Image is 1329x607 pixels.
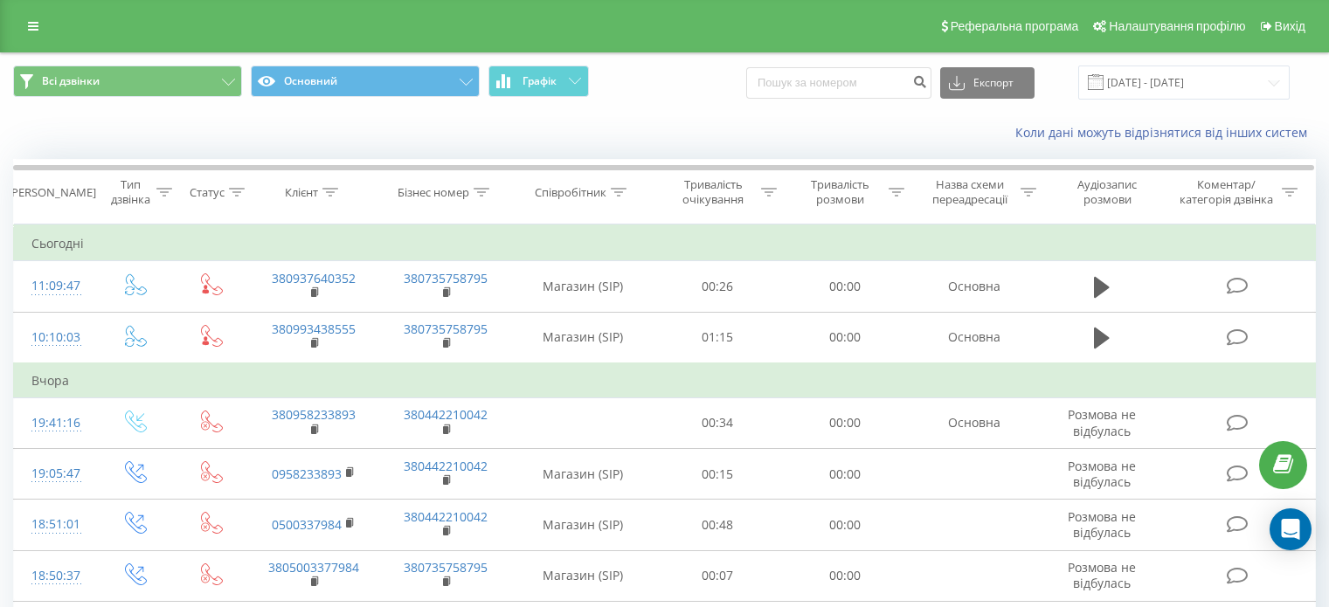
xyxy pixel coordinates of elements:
[1175,177,1277,207] div: Коментар/категорія дзвінка
[512,312,654,363] td: Магазин (SIP)
[654,449,781,500] td: 00:15
[523,75,557,87] span: Графік
[1270,508,1312,550] div: Open Intercom Messenger
[404,406,488,423] a: 380442210042
[654,397,781,448] td: 00:34
[654,261,781,312] td: 00:26
[31,406,78,440] div: 19:41:16
[781,261,908,312] td: 00:00
[42,74,100,88] span: Всі дзвінки
[512,500,654,550] td: Магазин (SIP)
[31,559,78,593] div: 18:50:37
[1015,124,1316,141] a: Коли дані можуть відрізнятися вiд інших систем
[781,500,908,550] td: 00:00
[404,508,488,525] a: 380442210042
[272,270,356,286] a: 380937640352
[285,185,318,200] div: Клієнт
[1068,508,1136,541] span: Розмова не відбулась
[781,397,908,448] td: 00:00
[272,516,342,533] a: 0500337984
[13,66,242,97] button: Всі дзвінки
[110,177,151,207] div: Тип дзвінка
[940,67,1035,99] button: Експорт
[31,457,78,491] div: 19:05:47
[1275,19,1305,33] span: Вихід
[251,66,480,97] button: Основний
[512,261,654,312] td: Магазин (SIP)
[404,458,488,474] a: 380442210042
[31,507,78,541] div: 18:51:01
[781,550,908,601] td: 00:00
[190,185,225,200] div: Статус
[488,66,589,97] button: Графік
[797,177,884,207] div: Тривалість розмови
[924,177,1016,207] div: Назва схеми переадресації
[670,177,758,207] div: Тривалість очікування
[654,550,781,601] td: 00:07
[31,321,78,355] div: 10:10:03
[908,261,1040,312] td: Основна
[654,500,781,550] td: 00:48
[398,185,469,200] div: Бізнес номер
[404,270,488,286] a: 380735758795
[746,67,931,99] input: Пошук за номером
[1056,177,1159,207] div: Аудіозапис розмови
[1068,458,1136,490] span: Розмова не відбулась
[535,185,606,200] div: Співробітник
[14,363,1316,398] td: Вчора
[1109,19,1245,33] span: Налаштування профілю
[512,550,654,601] td: Магазин (SIP)
[654,312,781,363] td: 01:15
[951,19,1079,33] span: Реферальна програма
[404,321,488,337] a: 380735758795
[781,449,908,500] td: 00:00
[908,397,1040,448] td: Основна
[272,406,356,423] a: 380958233893
[8,185,96,200] div: [PERSON_NAME]
[14,226,1316,261] td: Сьогодні
[1068,559,1136,591] span: Розмова не відбулась
[908,312,1040,363] td: Основна
[272,466,342,482] a: 0958233893
[272,321,356,337] a: 380993438555
[1068,406,1136,438] span: Розмова не відбулась
[781,312,908,363] td: 00:00
[512,449,654,500] td: Магазин (SIP)
[31,269,78,303] div: 11:09:47
[268,559,359,576] a: 3805003377984
[404,559,488,576] a: 380735758795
